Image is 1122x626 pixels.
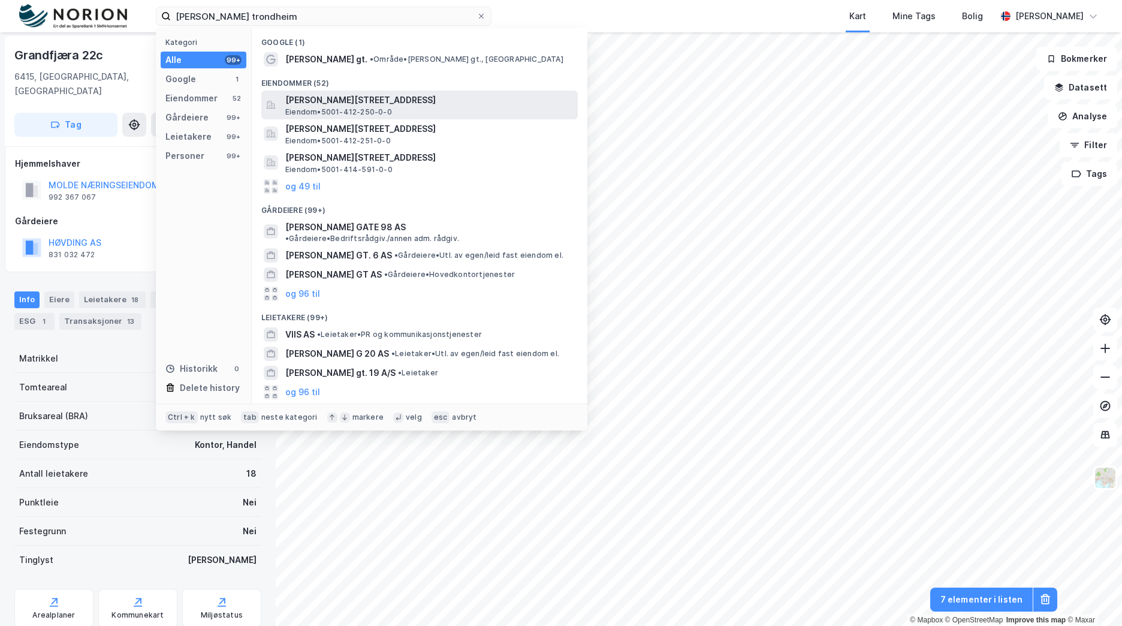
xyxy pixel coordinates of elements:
div: 0 [232,364,242,374]
div: Nei [243,524,257,538]
span: Leietaker [398,368,438,378]
span: [PERSON_NAME] GT AS [285,267,382,282]
div: Leietakere [79,291,146,308]
span: Eiendom • 5001-412-250-0-0 [285,107,392,117]
span: • [370,55,373,64]
div: Antall leietakere [19,467,88,481]
div: Bruksareal (BRA) [19,409,88,423]
button: og 96 til [285,287,320,301]
a: Improve this map [1006,616,1066,624]
div: 992 367 067 [49,192,96,202]
div: Leietakere [165,130,212,144]
span: Eiendom • 5001-412-251-0-0 [285,136,391,146]
span: VIIS AS [285,327,315,342]
div: ESG [14,313,55,330]
span: • [391,349,395,358]
div: Alle [165,53,182,67]
span: Gårdeiere • Bedriftsrådgiv./annen adm. rådgiv. [285,234,459,243]
div: Miljøstatus [201,610,243,620]
div: 18 [129,294,141,306]
div: [PERSON_NAME] [188,553,257,567]
div: Historikk [165,362,218,376]
div: markere [352,413,384,422]
div: 52 [232,94,242,103]
div: Kategori [165,38,246,47]
div: Eiere [44,291,74,308]
div: Eiendommer (52) [252,69,587,91]
span: [PERSON_NAME] gt. [285,52,367,67]
div: Punktleie [19,495,59,510]
div: esc [432,411,450,423]
div: 99+ [225,113,242,122]
div: Kart [849,9,866,23]
img: norion-logo.80e7a08dc31c2e691866.png [19,4,127,29]
div: Ctrl + k [165,411,198,423]
span: [PERSON_NAME][STREET_ADDRESS] [285,151,573,165]
div: Personer (99+) [252,402,587,423]
span: Leietaker • PR og kommunikasjonstjenester [317,330,482,339]
span: [PERSON_NAME][STREET_ADDRESS] [285,93,573,107]
a: OpenStreetMap [945,616,1003,624]
div: neste kategori [261,413,318,422]
div: 1 [38,315,50,327]
div: Gårdeiere [165,110,209,125]
div: 831 032 472 [49,250,95,260]
div: Google (1) [252,28,587,50]
div: Delete history [180,381,240,395]
div: Kommunekart [111,610,164,620]
div: Eiendommer [165,91,218,106]
div: Arealplaner [32,610,75,620]
div: 99+ [225,132,242,142]
div: Festegrunn [19,524,66,538]
button: og 49 til [285,179,321,194]
div: Transaksjoner [59,313,141,330]
button: Bokmerker [1036,47,1117,71]
span: • [285,234,289,243]
span: [PERSON_NAME] GATE 98 AS [285,220,406,234]
div: 1 [232,74,242,84]
div: Info [14,291,40,308]
span: • [384,270,388,279]
span: Eiendom • 5001-414-591-0-0 [285,165,393,174]
div: 18 [246,467,257,481]
div: [PERSON_NAME] [1015,9,1084,23]
span: [PERSON_NAME] GT. 6 AS [285,248,392,263]
div: nytt søk [200,413,232,422]
div: Gårdeiere [15,214,261,228]
div: 13 [125,315,137,327]
img: Z [1094,467,1117,489]
div: Gårdeiere (99+) [252,196,587,218]
button: Tags [1061,162,1117,186]
button: Analyse [1048,104,1117,128]
button: Tag [14,113,117,137]
div: Personer [165,149,204,163]
div: Kontor, Handel [195,438,257,452]
div: 99+ [225,151,242,161]
div: 6415, [GEOGRAPHIC_DATA], [GEOGRAPHIC_DATA] [14,70,201,98]
div: Mine Tags [892,9,936,23]
span: • [398,368,402,377]
input: Søk på adresse, matrikkel, gårdeiere, leietakere eller personer [171,7,476,25]
span: Område • [PERSON_NAME] gt., [GEOGRAPHIC_DATA] [370,55,563,64]
div: Tinglyst [19,553,53,567]
button: og 96 til [285,385,320,399]
span: [PERSON_NAME][STREET_ADDRESS] [285,122,573,136]
button: 7 elementer i listen [930,588,1033,612]
div: Nei [243,495,257,510]
div: Hjemmelshaver [15,156,261,171]
div: avbryt [452,413,476,422]
div: velg [406,413,422,422]
iframe: Chat Widget [1062,568,1122,626]
span: Gårdeiere • Utl. av egen/leid fast eiendom el. [394,251,563,260]
div: Matrikkel [19,351,58,366]
a: Mapbox [910,616,943,624]
div: 99+ [225,55,242,65]
div: Datasett [150,291,210,308]
button: Filter [1060,133,1117,157]
div: Bolig [962,9,983,23]
div: Google [165,72,196,86]
span: Gårdeiere • Hovedkontortjenester [384,270,515,279]
span: [PERSON_NAME] G 20 AS [285,347,389,361]
div: tab [241,411,259,423]
div: Leietakere (99+) [252,303,587,325]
